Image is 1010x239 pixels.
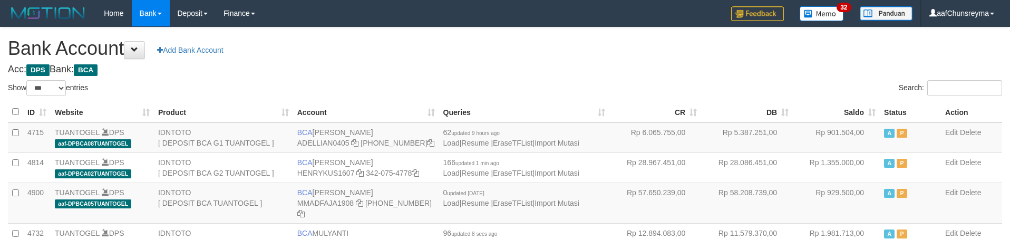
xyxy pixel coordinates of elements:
span: BCA [297,128,313,137]
span: Active [884,129,895,138]
span: 0 [443,188,484,197]
label: Search: [899,80,1002,96]
select: Showentries [26,80,66,96]
span: Paused [897,159,907,168]
td: Rp 28.086.451,00 [701,152,793,183]
a: Resume [461,199,489,207]
td: IDNTOTO [ DEPOSIT BCA TUANTOGEL ] [154,183,293,223]
td: Rp 6.065.755,00 [609,122,701,153]
span: aaf-DPBCA05TUANTOGEL [55,199,131,208]
span: updated 8 secs ago [451,231,497,237]
span: aaf-DPBCA08TUANTOGEL [55,139,131,148]
td: Rp 57.650.239,00 [609,183,701,223]
a: EraseTFList [493,169,532,177]
a: Delete [960,158,981,167]
a: Edit [945,229,958,237]
th: ID: activate to sort column ascending [23,102,51,122]
a: Import Mutasi [535,139,579,147]
h4: Acc: Bank: [8,64,1002,75]
a: EraseTFList [493,139,532,147]
th: CR: activate to sort column ascending [609,102,701,122]
a: Load [443,139,460,147]
a: HENRYKUS1607 [297,169,355,177]
span: updated [DATE] [447,190,484,196]
span: Paused [897,230,907,238]
label: Show entries [8,80,88,96]
a: Copy 5655032115 to clipboard [427,139,434,147]
a: Resume [461,139,489,147]
th: DB: activate to sort column ascending [701,102,793,122]
a: ADELLIAN0405 [297,139,349,147]
td: Rp 58.208.739,00 [701,183,793,223]
span: Active [884,159,895,168]
span: DPS [26,64,50,76]
span: Paused [897,189,907,198]
a: Load [443,199,460,207]
span: Active [884,230,895,238]
a: Edit [945,158,958,167]
a: MMADFAJA1908 [297,199,354,207]
a: Edit [945,128,958,137]
span: aaf-DPBCA02TUANTOGEL [55,169,131,178]
a: TUANTOGEL [55,158,100,167]
td: 4814 [23,152,51,183]
td: Rp 1.355.000,00 [793,152,880,183]
td: Rp 901.504,00 [793,122,880,153]
a: Delete [960,188,981,197]
a: Copy 4062282031 to clipboard [297,209,305,218]
th: Product: activate to sort column ascending [154,102,293,122]
span: updated 9 hours ago [451,130,500,136]
h1: Bank Account [8,38,1002,59]
span: BCA [297,188,313,197]
span: BCA [74,64,98,76]
a: Import Mutasi [535,169,579,177]
span: 62 [443,128,500,137]
span: 96 [443,229,498,237]
input: Search: [927,80,1002,96]
a: EraseTFList [493,199,532,207]
th: Account: activate to sort column ascending [293,102,439,122]
td: IDNTOTO [ DEPOSIT BCA G2 TUANTOGEL ] [154,152,293,183]
a: Copy MMADFAJA1908 to clipboard [356,199,363,207]
span: BCA [297,229,313,237]
img: Feedback.jpg [731,6,784,21]
td: DPS [51,183,154,223]
td: DPS [51,122,154,153]
td: [PERSON_NAME] [PHONE_NUMBER] [293,122,439,153]
th: Saldo: activate to sort column ascending [793,102,880,122]
span: Active [884,189,895,198]
th: Action [941,102,1002,122]
a: Import Mutasi [535,199,579,207]
th: Website: activate to sort column ascending [51,102,154,122]
th: Status [880,102,941,122]
td: [PERSON_NAME] 342-075-4778 [293,152,439,183]
td: Rp 929.500,00 [793,183,880,223]
a: Delete [960,128,981,137]
img: panduan.png [860,6,912,21]
a: Delete [960,229,981,237]
a: Load [443,169,460,177]
td: [PERSON_NAME] [PHONE_NUMBER] [293,183,439,223]
span: updated 1 min ago [455,160,499,166]
span: 166 [443,158,499,167]
span: | | | [443,128,579,147]
span: Paused [897,129,907,138]
td: 4900 [23,183,51,223]
img: MOTION_logo.png [8,5,88,21]
td: 4715 [23,122,51,153]
a: Copy ADELLIAN0405 to clipboard [351,139,358,147]
span: | | | [443,158,579,177]
td: DPS [51,152,154,183]
td: Rp 5.387.251,00 [701,122,793,153]
a: Resume [461,169,489,177]
td: Rp 28.967.451,00 [609,152,701,183]
a: Add Bank Account [150,41,230,59]
a: TUANTOGEL [55,128,100,137]
a: Edit [945,188,958,197]
a: TUANTOGEL [55,229,100,237]
td: IDNTOTO [ DEPOSIT BCA G1 TUANTOGEL ] [154,122,293,153]
a: Copy 3420754778 to clipboard [412,169,419,177]
span: BCA [297,158,313,167]
th: Queries: activate to sort column ascending [439,102,610,122]
span: | | | [443,188,579,207]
